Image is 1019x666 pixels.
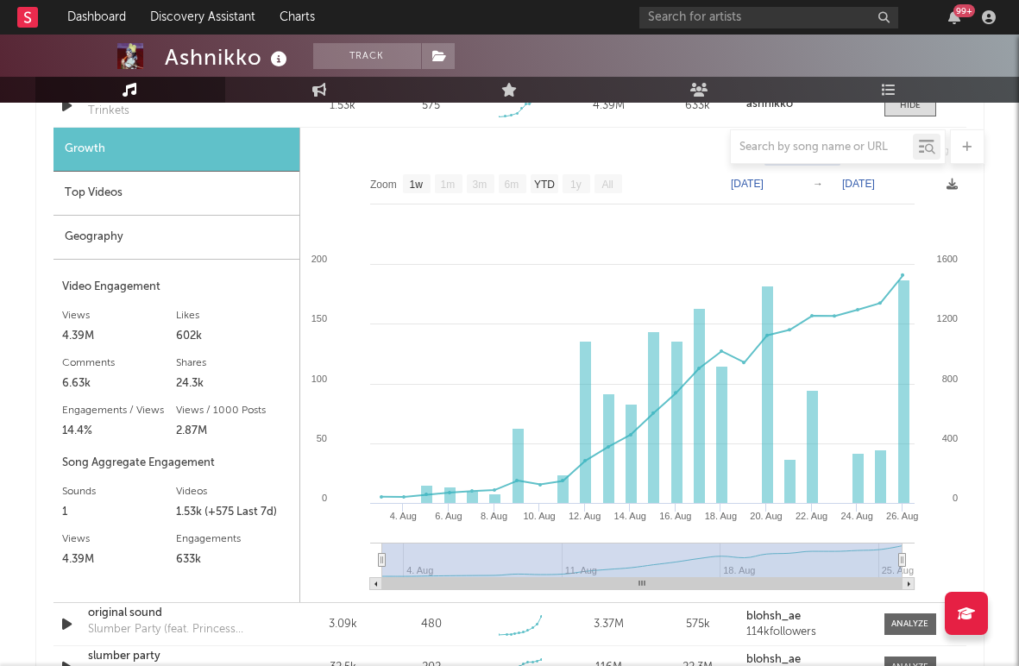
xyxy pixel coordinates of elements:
div: 24.3k [176,374,291,394]
div: 14.4% [62,421,177,442]
strong: ashnikko [746,98,793,110]
div: 602k [176,326,291,347]
text: 6m [504,179,519,191]
text: 10. Aug [523,511,555,521]
div: 4.39M [62,550,177,570]
text: Zoom [370,179,397,191]
text: All [601,179,613,191]
div: Views / 1000 Posts [176,400,291,421]
text: 25. Aug [881,565,913,575]
strong: blohsh_ae [746,654,801,665]
text: 1m [440,179,455,191]
div: Videos [176,481,291,502]
div: Slumber Party (feat. Princess Nokia) [88,621,268,638]
strong: blohsh_ae [746,611,801,622]
div: 575k [657,616,738,633]
div: 2.87M [176,421,291,442]
text: 8. Aug [480,511,506,521]
div: Likes [176,305,291,326]
text: 20. Aug [750,511,782,521]
input: Search for artists [639,7,898,28]
div: Trinkets [88,103,129,120]
div: 633k [176,550,291,570]
text: 100 [311,374,326,384]
text: 50 [316,433,326,443]
text: 6. Aug [435,511,462,521]
text: 16. Aug [659,511,691,521]
div: Video Engagement [62,277,291,298]
text: 0 [952,493,957,503]
text: [DATE] [842,178,875,190]
text: 22. Aug [795,511,827,521]
text: 1y [570,179,582,191]
div: 3.09k [303,616,383,633]
div: Top Videos [53,172,299,216]
div: Comments [62,353,177,374]
div: 99 + [953,4,975,17]
a: original sound [88,605,268,622]
text: 1200 [936,313,957,324]
div: Ashnikko [165,43,292,72]
div: 114k followers [746,626,866,638]
text: 18. Aug [704,511,736,521]
a: blohsh_ae [746,611,866,623]
text: [DATE] [731,178,764,190]
text: → [813,178,823,190]
text: 26. Aug [886,511,918,521]
a: slumber party [88,648,268,665]
text: YTD [533,179,554,191]
button: Track [313,43,421,69]
text: 0 [321,493,326,503]
div: Views [62,529,177,550]
button: 99+ [948,10,960,24]
div: Engagements / Views [62,400,177,421]
text: 200 [311,254,326,264]
div: Geography [53,216,299,260]
text: 12. Aug [569,511,601,521]
div: 6.63k [62,374,177,394]
div: 575 [422,97,440,115]
text: 1600 [936,254,957,264]
div: 1.53k (+575 Last 7d) [176,502,291,523]
div: 1 [62,502,177,523]
text: 24. Aug [840,511,872,521]
text: 4. Aug [389,511,416,521]
div: Growth [53,128,299,172]
div: Sounds [62,481,177,502]
a: ashnikko [746,98,866,110]
text: 3m [472,179,487,191]
div: 4.39M [569,97,649,115]
div: 4.39M [62,326,177,347]
text: 14. Aug [613,511,645,521]
div: 3.37M [569,616,649,633]
div: Song Aggregate Engagement [62,453,291,474]
text: 800 [941,374,957,384]
text: 150 [311,313,326,324]
div: Engagements [176,529,291,550]
text: 400 [941,433,957,443]
text: 1w [409,179,423,191]
input: Search by song name or URL [731,141,913,154]
a: blohsh_ae [746,654,866,666]
div: Views [62,305,177,326]
div: Shares [176,353,291,374]
div: 633k [657,97,738,115]
div: 1.53k [303,97,383,115]
div: 480 [421,616,442,633]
